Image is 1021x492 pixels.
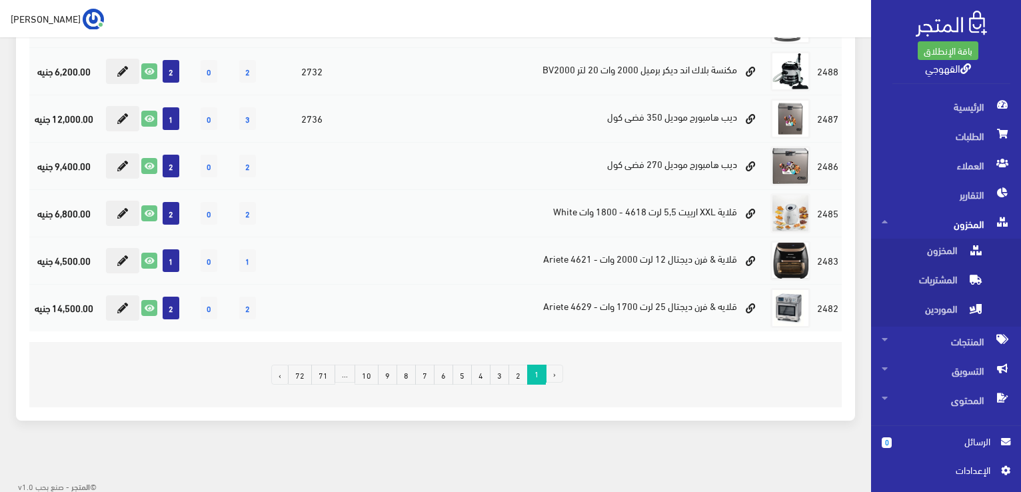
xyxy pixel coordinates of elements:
span: اﻹعدادات [892,463,990,477]
a: 0 الرسائل [882,434,1010,463]
span: المشتريات [882,268,983,297]
td: مكنسة بلاك اند ديكر برميل 2000 وات 20 لتر BV2000 [356,47,767,95]
a: المنتجات [871,327,1021,356]
a: الموردين [871,297,1021,327]
td: 14,500.00 جنيه [29,284,98,331]
img: mkns-blak-and-dykr-brmyl-2000-oat-20-ltr-bv2000.jpg [770,51,810,91]
span: 0 [201,107,217,130]
a: 72 [288,365,312,385]
span: الطلبات [882,121,1010,151]
span: المخزون [882,209,1010,239]
td: 6,800.00 جنيه [29,189,98,237]
span: المحتوى [882,385,1010,415]
td: 2487 [814,95,842,142]
iframe: Drift Widget Chat Controller [16,401,67,451]
img: dyb-hamborg-modyl-350-fd-kol.png [770,99,810,139]
a: التقارير [871,180,1021,209]
a: التالي » [271,365,289,385]
td: 2482 [814,284,842,331]
td: 6,200.00 جنيه [29,47,98,95]
img: ... [83,9,104,30]
span: 2 [239,60,256,83]
span: 2 [163,60,179,83]
span: العملاء [882,151,1010,180]
a: 2 [509,365,528,385]
span: 1 [527,365,546,383]
span: 2 [163,202,179,225]
span: الرسائل [902,434,990,449]
a: 5 [453,365,472,385]
td: 2486 [814,142,842,189]
a: 9 [378,365,397,385]
a: 7 [415,365,435,385]
td: قلاية XXL ارييت 5,5 لرت 4618 - 1800 وات White [356,189,767,237]
a: العملاء [871,151,1021,180]
img: . [916,11,987,37]
span: 0 [201,249,217,272]
td: 2732 [269,47,356,95]
a: الطلبات [871,121,1021,151]
td: ديب هامبورج موديل 270 فضى كول [356,142,767,189]
a: المحتوى [871,385,1021,415]
a: المخزون [871,209,1021,239]
span: 2 [163,297,179,319]
td: قلايه & فرن ديجتال 25 لرت 1700 وات - 4629 Ariete [356,284,767,331]
li: « السابق [546,365,562,385]
span: المنتجات [882,327,1010,356]
td: 4,500.00 جنيه [29,237,98,284]
img: klay-frn-dygtal-12-lrt-2000-oat-4621-ariete.png [770,241,810,281]
td: 2736 [269,95,356,142]
a: 4 [471,365,491,385]
strong: المتجر [71,480,90,492]
span: 2 [239,155,256,177]
span: الرئيسية [882,92,1010,121]
img: klay-xxl-aryyt-55-lrt-4618-1800-oat-white.jpg [770,193,810,233]
span: 1 [163,107,179,130]
span: 2 [239,297,256,319]
span: 0 [882,437,892,448]
span: الموردين [882,297,983,327]
a: 8 [397,365,416,385]
span: 1 [239,249,256,272]
a: الرئيسية [871,92,1021,121]
td: 2485 [814,189,842,237]
td: قلاية & فرن ديجتال 12 لرت 2000 وات - 4621 Ariete [356,237,767,284]
span: 1 [163,249,179,272]
a: القهوجي [925,58,971,77]
a: اﻹعدادات [882,463,1010,484]
td: 9,400.00 جنيه [29,142,98,189]
span: 0 [201,202,217,225]
td: 12,000.00 جنيه [29,95,98,142]
td: ديب هامبورج موديل 350 فضى كول [356,95,767,142]
a: 3 [490,365,509,385]
span: 3 [239,107,256,130]
span: [PERSON_NAME] [11,10,81,27]
span: التقارير [882,180,1010,209]
a: باقة الإنطلاق [918,41,978,60]
img: klayh-frn-dygtal-25-lrt-1700-oat-4629-ariete.png [770,288,810,328]
a: المخزون [871,239,1021,268]
a: ... [PERSON_NAME] [11,8,104,29]
a: 6 [434,365,453,385]
span: التسويق [882,356,1010,385]
span: المخزون [882,239,983,268]
span: 2 [239,202,256,225]
a: المشتريات [871,268,1021,297]
span: 0 [201,297,217,319]
a: 10 [355,365,379,385]
span: 2 [163,155,179,177]
a: 71 [311,365,335,385]
span: 0 [201,155,217,177]
span: 0 [201,60,217,83]
td: 2483 [814,237,842,284]
img: dyb-hamborg-modyl-270-fd-kol.jpg [770,146,810,186]
td: 2488 [814,47,842,95]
